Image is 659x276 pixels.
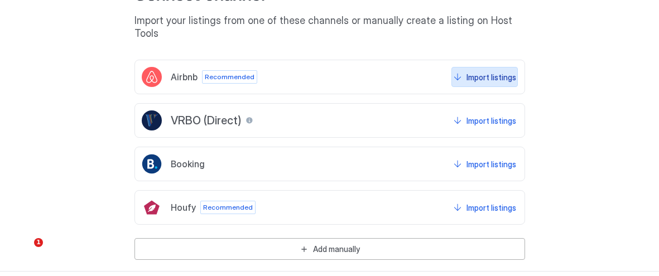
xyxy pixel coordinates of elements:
[171,158,205,170] span: Booking
[205,72,254,82] span: Recommended
[451,154,518,174] button: Import listings
[134,14,525,40] span: Import your listings from one of these channels or manually create a listing on Host Tools
[451,197,518,217] button: Import listings
[466,115,516,127] div: Import listings
[171,71,198,83] span: Airbnb
[34,238,43,247] span: 1
[203,202,253,212] span: Recommended
[466,71,516,83] div: Import listings
[11,238,38,265] iframe: Intercom live chat
[134,238,525,260] button: Add manually
[451,110,518,130] button: Import listings
[171,202,196,213] span: Houfy
[466,158,516,170] div: Import listings
[171,114,241,128] span: VRBO (Direct)
[451,67,518,87] button: Import listings
[313,243,360,255] div: Add manually
[466,202,516,214] div: Import listings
